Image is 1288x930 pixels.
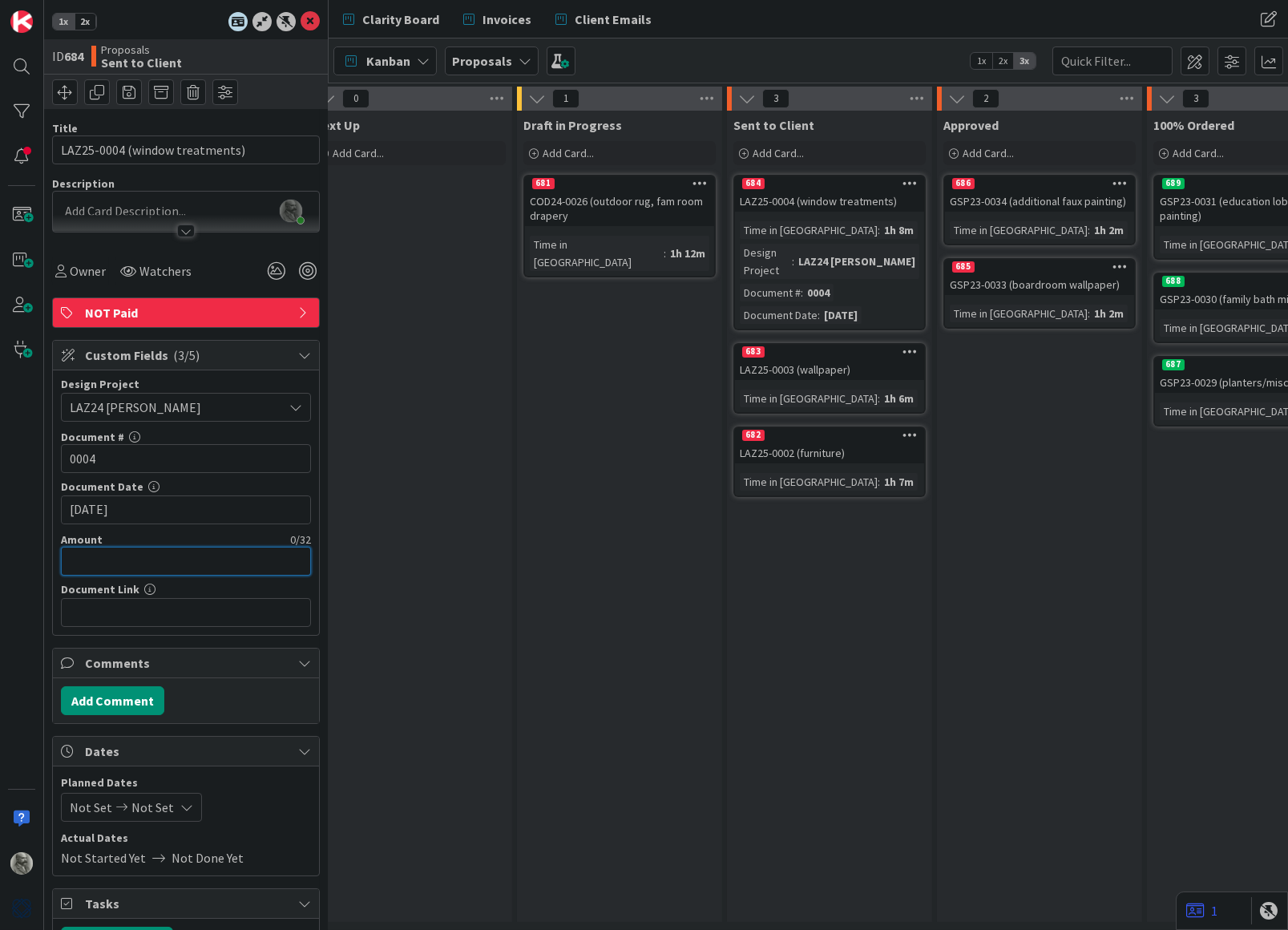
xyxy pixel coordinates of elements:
span: Owner [70,261,106,281]
span: Clarity Board [362,10,439,29]
span: Description [52,176,115,191]
span: Planned Dates [61,774,311,791]
span: Add Card... [543,146,594,160]
input: YYYY/MM/DD [70,496,302,524]
label: Document # [61,430,124,444]
div: Time in [GEOGRAPHIC_DATA] [950,221,1088,239]
div: 685GSP23-0033 (boardroom wallpaper) [945,260,1134,295]
div: GSP23-0033 (boardroom wallpaper) [945,274,1134,295]
div: 0004 [803,284,834,301]
img: avatar [10,897,33,920]
div: 683 [735,345,924,359]
span: Add Card... [963,146,1014,160]
div: 681COD24-0026 (outdoor rug, fam room drapery [525,176,714,226]
div: 686 [945,176,1134,191]
div: 1h 8m [880,221,918,239]
span: 2 [972,89,999,108]
div: Document Date [61,481,311,492]
div: 681 [525,176,714,191]
label: Title [52,121,78,135]
span: Not Started Yet [61,848,146,867]
div: 1h 7m [880,473,918,491]
a: Invoices [454,5,541,34]
div: 687 [1162,359,1185,370]
span: Comments [85,653,290,673]
span: Add Card... [1173,146,1224,160]
div: 683 [742,346,765,358]
span: 1 [552,89,579,108]
div: LAZ25-0004 (window treatments) [735,191,924,212]
div: 686 [952,178,975,189]
div: Document # [740,284,801,301]
img: PA [10,852,33,875]
span: Not Set [131,798,174,817]
span: Watchers [139,261,192,281]
span: ( 3/5 ) [173,347,200,363]
div: 688 [1162,276,1185,287]
div: 684 [742,178,765,189]
span: LAZ24 [PERSON_NAME] [70,396,275,418]
span: NOT Paid [85,303,290,322]
span: : [878,221,880,239]
span: 1x [53,14,75,30]
div: Time in [GEOGRAPHIC_DATA] [740,473,878,491]
div: Document Date [740,306,818,324]
div: GSP23-0034 (additional faux painting) [945,191,1134,212]
span: Sent to Client [733,117,814,133]
div: Document Link [61,584,311,595]
span: Actual Dates [61,830,311,847]
span: ID [52,46,83,66]
span: : [801,284,803,301]
label: Amount [61,532,103,547]
span: 0 [342,89,369,108]
button: Add Comment [61,686,164,715]
div: 685 [945,260,1134,274]
div: 686GSP23-0034 (additional faux painting) [945,176,1134,212]
span: : [878,390,880,407]
div: 684 [735,176,924,191]
span: : [792,253,794,270]
div: 682 [742,430,765,441]
span: : [664,245,666,262]
div: LAZ25-0003 (wallpaper) [735,359,924,380]
span: Add Card... [753,146,804,160]
span: Draft in Progress [523,117,622,133]
span: 3 [762,89,789,108]
span: 100% Ordered [1153,117,1234,133]
span: 3 [1182,89,1209,108]
span: Add Card... [333,146,384,160]
span: Client Emails [575,10,652,29]
div: 1h 6m [880,390,918,407]
b: Sent to Client [101,56,182,69]
div: COD24-0026 (outdoor rug, fam room drapery [525,191,714,226]
div: Time in [GEOGRAPHIC_DATA] [740,390,878,407]
div: 1h 2m [1090,305,1128,322]
span: Approved [943,117,999,133]
input: Quick Filter... [1052,46,1173,75]
div: LAZ25-0002 (furniture) [735,443,924,463]
div: Design Project [740,244,792,279]
div: LAZ24 [PERSON_NAME] [794,253,919,270]
div: [DATE] [820,306,862,324]
span: 3x [1014,53,1036,69]
div: 682LAZ25-0002 (furniture) [735,428,924,463]
span: 2x [75,14,96,30]
span: 2x [992,53,1014,69]
div: 684LAZ25-0004 (window treatments) [735,176,924,212]
div: 681 [532,178,555,189]
div: 685 [952,261,975,273]
span: : [1088,221,1090,239]
span: Not Set [70,798,112,817]
span: Dates [85,742,290,761]
a: 1 [1186,901,1217,920]
div: Time in [GEOGRAPHIC_DATA] [530,236,664,271]
div: 0 / 32 [107,532,311,547]
span: 1x [971,53,992,69]
span: Kanban [366,51,410,71]
span: Not Done Yet [172,848,244,867]
span: Custom Fields [85,346,290,365]
input: type card name here... [52,135,320,164]
div: Design Project [61,378,311,390]
div: 1h 2m [1090,221,1128,239]
b: 684 [64,48,83,64]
